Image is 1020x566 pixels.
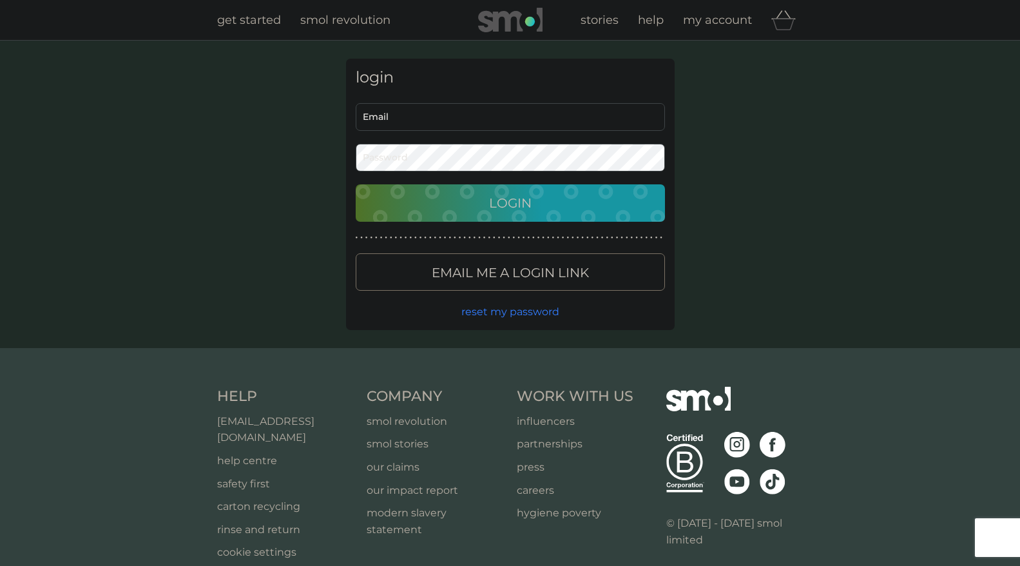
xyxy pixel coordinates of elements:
[513,235,515,241] p: ●
[367,413,504,430] a: smol revolution
[771,7,803,33] div: basket
[527,235,530,241] p: ●
[517,459,633,476] a: press
[626,235,628,241] p: ●
[217,453,354,469] a: help centre
[611,235,613,241] p: ●
[523,235,525,241] p: ●
[586,235,589,241] p: ●
[631,235,633,241] p: ●
[367,436,504,453] a: smol stories
[367,459,504,476] a: our claims
[503,235,505,241] p: ●
[596,235,599,241] p: ●
[638,13,664,27] span: help
[461,304,559,320] button: reset my password
[517,387,633,407] h4: Work With Us
[300,13,390,27] span: smol revolution
[517,482,633,499] a: careers
[217,522,354,538] a: rinse and return
[493,235,496,241] p: ●
[356,235,358,241] p: ●
[217,544,354,561] a: cookie settings
[434,235,437,241] p: ●
[454,235,456,241] p: ●
[414,235,417,241] p: ●
[542,235,544,241] p: ●
[385,235,387,241] p: ●
[367,387,504,407] h4: Company
[367,482,504,499] a: our impact report
[724,432,750,458] img: visit the smol Instagram page
[217,476,354,493] a: safety first
[616,235,619,241] p: ●
[474,235,476,241] p: ●
[683,13,752,27] span: my account
[517,436,633,453] a: partnerships
[552,235,555,241] p: ●
[488,235,490,241] p: ●
[581,13,619,27] span: stories
[660,235,662,241] p: ●
[592,235,594,241] p: ●
[562,235,564,241] p: ●
[217,11,281,30] a: get started
[517,505,633,522] a: hygiene poverty
[395,235,398,241] p: ●
[419,235,422,241] p: ●
[459,235,461,241] p: ●
[399,235,402,241] p: ●
[217,13,281,27] span: get started
[483,235,486,241] p: ●
[300,11,390,30] a: smol revolution
[638,11,664,30] a: help
[461,306,559,318] span: reset my password
[370,235,372,241] p: ●
[581,235,584,241] p: ●
[365,235,368,241] p: ●
[463,235,466,241] p: ●
[498,235,501,241] p: ●
[478,8,543,32] img: smol
[380,235,383,241] p: ●
[517,413,633,430] a: influencers
[356,68,665,87] h3: login
[577,235,579,241] p: ●
[444,235,447,241] p: ●
[390,235,392,241] p: ●
[572,235,574,241] p: ●
[367,505,504,538] a: modern slavery statement
[532,235,535,241] p: ●
[635,235,638,241] p: ●
[666,515,803,548] p: © [DATE] - [DATE] smol limited
[581,11,619,30] a: stories
[666,387,731,431] img: smol
[760,432,785,458] img: visit the smol Facebook page
[489,193,532,213] p: Login
[601,235,604,241] p: ●
[621,235,623,241] p: ●
[217,413,354,446] a: [EMAIL_ADDRESS][DOMAIN_NAME]
[429,235,432,241] p: ●
[760,469,785,494] img: visit the smol Tiktok page
[537,235,540,241] p: ●
[640,235,643,241] p: ●
[517,235,520,241] p: ●
[405,235,407,241] p: ●
[448,235,451,241] p: ●
[508,235,510,241] p: ●
[655,235,658,241] p: ●
[566,235,569,241] p: ●
[356,253,665,291] button: Email me a login link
